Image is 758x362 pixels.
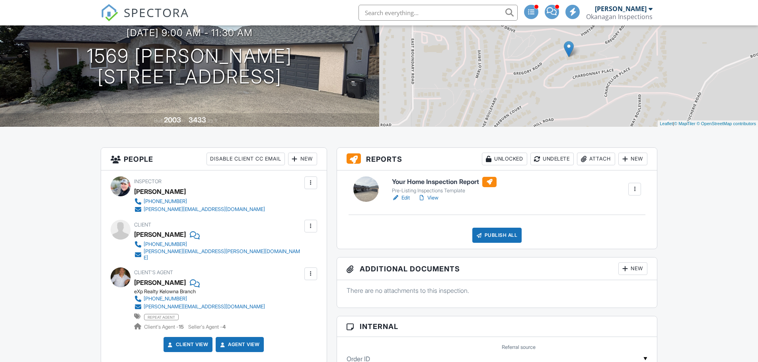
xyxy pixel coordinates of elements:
[134,178,162,184] span: Inspector
[337,257,657,280] h3: Additional Documents
[87,46,292,88] h1: 1569 [PERSON_NAME] [STREET_ADDRESS]
[101,11,189,27] a: SPECTORA
[134,186,186,197] div: [PERSON_NAME]
[134,228,186,240] div: [PERSON_NAME]
[207,153,285,165] div: Disable Client CC Email
[101,148,327,170] h3: People
[144,296,187,302] div: [PHONE_NUMBER]
[482,153,527,165] div: Unlocked
[347,286,648,295] p: There are no attachments to this inspection.
[134,248,302,261] a: [PERSON_NAME][EMAIL_ADDRESS][PERSON_NAME][DOMAIN_NAME]
[658,120,758,127] div: |
[164,116,181,124] div: 2003
[134,222,151,228] span: Client
[166,341,208,348] a: Client View
[124,4,189,21] span: SPECTORA
[288,153,317,165] div: New
[144,198,187,205] div: [PHONE_NUMBER]
[144,248,302,261] div: [PERSON_NAME][EMAIL_ADDRESS][PERSON_NAME][DOMAIN_NAME]
[134,269,173,275] span: Client's Agent
[134,240,302,248] a: [PHONE_NUMBER]
[189,116,206,124] div: 3433
[697,121,756,126] a: © OpenStreetMap contributors
[134,303,265,311] a: [PERSON_NAME][EMAIL_ADDRESS][DOMAIN_NAME]
[392,177,497,194] a: Your Home Inspection Report Pre-Listing Inspections Template
[134,205,265,213] a: [PERSON_NAME][EMAIL_ADDRESS][DOMAIN_NAME]
[134,295,265,303] a: [PHONE_NUMBER]
[472,228,522,243] div: Publish All
[127,27,253,38] h3: [DATE] 9:00 am - 11:30 am
[144,241,187,248] div: [PHONE_NUMBER]
[101,4,118,21] img: The Best Home Inspection Software - Spectora
[134,288,271,295] div: eXp Realty Kelowna Branch
[144,314,179,320] span: repeat agent
[530,153,574,165] div: Undelete
[595,5,647,13] div: [PERSON_NAME]
[134,277,186,288] a: [PERSON_NAME]
[674,121,696,126] a: © MapTiler
[188,324,226,330] span: Seller's Agent -
[392,194,410,202] a: Edit
[179,324,184,330] strong: 15
[218,341,259,348] a: Agent View
[418,194,438,202] a: View
[586,13,653,21] div: Okanagan Inspections
[660,121,673,126] a: Leaflet
[134,197,265,205] a: [PHONE_NUMBER]
[577,153,615,165] div: Attach
[337,316,657,337] h3: Internal
[392,188,497,194] div: Pre-Listing Inspections Template
[144,304,265,310] div: [PERSON_NAME][EMAIL_ADDRESS][DOMAIN_NAME]
[207,118,218,124] span: sq. ft.
[144,206,265,213] div: [PERSON_NAME][EMAIL_ADDRESS][DOMAIN_NAME]
[502,344,536,351] label: Referral source
[392,177,497,187] h6: Your Home Inspection Report
[222,324,226,330] strong: 4
[359,5,518,21] input: Search everything...
[618,153,647,165] div: New
[337,148,657,170] h3: Reports
[144,324,185,330] span: Client's Agent -
[154,118,163,124] span: Built
[618,262,647,275] div: New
